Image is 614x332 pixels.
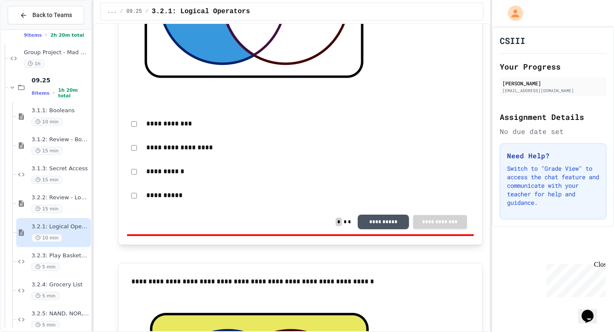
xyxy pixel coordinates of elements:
[32,147,62,155] span: 15 min
[499,3,525,23] div: My Account
[502,87,604,94] div: [EMAIL_ADDRESS][DOMAIN_NAME]
[32,165,89,172] span: 3.1.3: Secret Access
[32,234,62,242] span: 10 min
[107,8,117,15] span: ...
[120,8,123,15] span: /
[507,164,599,207] p: Switch to "Grade View" to access the chat feature and communicate with your teacher for help and ...
[145,8,148,15] span: /
[32,281,89,288] span: 3.2.4: Grocery List
[32,292,59,300] span: 5 min
[32,321,59,329] span: 5 min
[24,49,89,56] span: Group Project - Mad Libs
[32,90,49,96] span: 8 items
[32,11,72,20] span: Back to Teams
[58,87,89,99] span: 1h 20m total
[500,111,606,123] h2: Assignment Details
[32,176,62,184] span: 15 min
[500,126,606,137] div: No due date set
[3,3,59,54] div: Chat with us now!Close
[578,298,605,323] iframe: chat widget
[32,252,89,259] span: 3.2.3: Play Basketball
[543,261,605,297] iframe: chat widget
[45,32,47,38] span: •
[24,60,44,68] span: 1h
[32,76,89,84] span: 09.25
[50,32,84,38] span: 2h 20m total
[53,90,55,96] span: •
[500,35,525,47] h1: CSIII
[32,310,89,317] span: 3.2.5: NAND, NOR, XOR
[32,263,59,271] span: 5 min
[502,79,604,87] div: [PERSON_NAME]
[507,151,599,161] h3: Need Help?
[152,6,250,17] span: 3.2.1: Logical Operators
[32,205,62,213] span: 15 min
[32,223,89,230] span: 3.2.1: Logical Operators
[32,107,89,114] span: 3.1.1: Booleans
[127,8,142,15] span: 09.25
[32,194,89,201] span: 3.2.2: Review - Logical Operators
[32,136,89,143] span: 3.1.2: Review - Booleans
[32,118,62,126] span: 10 min
[500,61,606,73] h2: Your Progress
[24,32,42,38] span: 9 items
